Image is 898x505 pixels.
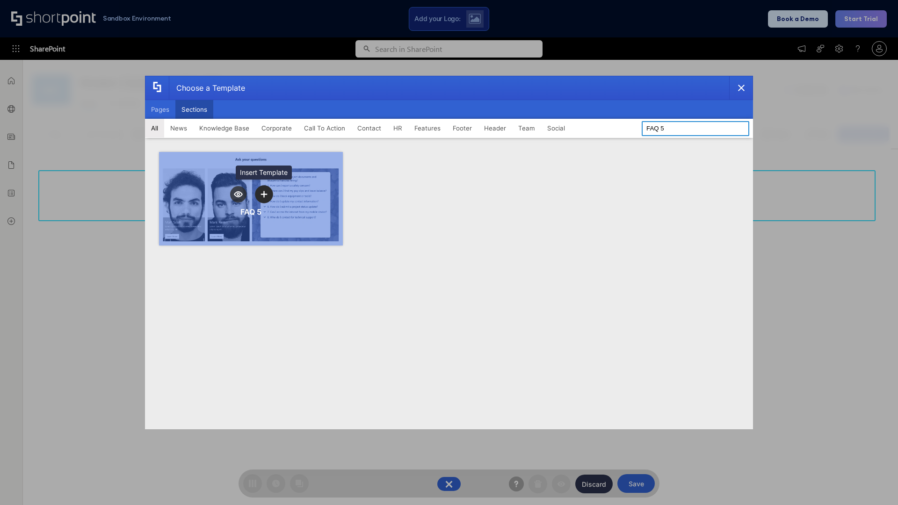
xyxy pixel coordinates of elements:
button: Features [408,119,447,137]
button: Footer [447,119,478,137]
iframe: Chat Widget [730,397,898,505]
button: Header [478,119,512,137]
div: Choose a Template [169,76,245,100]
div: template selector [145,76,753,429]
button: HR [387,119,408,137]
button: Social [541,119,571,137]
button: Team [512,119,541,137]
div: FAQ 5 [240,207,261,216]
button: News [164,119,193,137]
button: Sections [175,100,213,119]
button: Call To Action [298,119,351,137]
button: Corporate [255,119,298,137]
button: Pages [145,100,175,119]
input: Search [642,121,749,136]
button: All [145,119,164,137]
button: Knowledge Base [193,119,255,137]
button: Contact [351,119,387,137]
